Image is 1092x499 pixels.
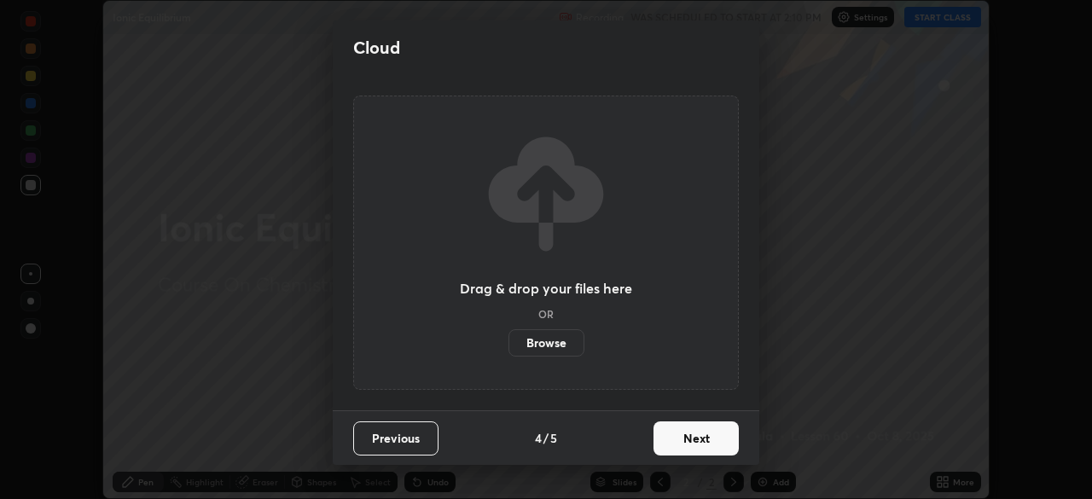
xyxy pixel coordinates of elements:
[538,309,554,319] h5: OR
[543,429,549,447] h4: /
[353,421,439,455] button: Previous
[550,429,557,447] h4: 5
[653,421,739,455] button: Next
[460,281,632,295] h3: Drag & drop your files here
[535,429,542,447] h4: 4
[353,37,400,59] h2: Cloud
